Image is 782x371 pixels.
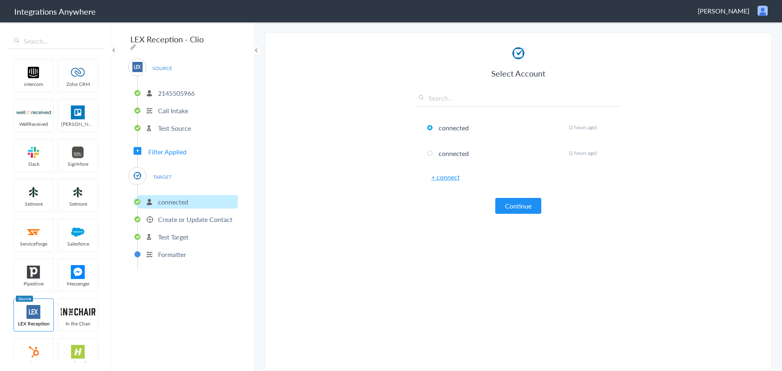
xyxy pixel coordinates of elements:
[158,250,186,259] p: Formatter
[431,172,460,182] a: + connect
[158,123,191,133] p: Test Source
[14,121,53,127] span: WellReceived
[147,63,178,74] span: SOURCE
[14,360,53,367] span: HubSpot
[158,215,233,224] p: Create or Update Contact
[417,68,620,79] h3: Select Account
[61,145,95,159] img: signmore-logo.png
[158,88,195,98] p: 2145505966
[14,320,53,327] span: LEX Reception
[132,62,143,72] img: lex-app-logo.svg
[58,121,98,127] span: [PERSON_NAME]
[14,200,53,207] span: Setmore
[58,320,98,327] span: In the Chair
[16,305,51,319] img: lex-app-logo.svg
[158,232,189,241] p: Test Target
[148,147,187,156] span: Filter Applied
[16,185,51,199] img: setmoreNew.jpg
[758,6,768,16] img: user.png
[58,160,98,167] span: SignMore
[14,280,53,287] span: Pipedrive
[158,106,188,115] p: Call Intake
[16,105,51,119] img: wr-logo.svg
[61,225,95,239] img: salesforce-logo.svg
[14,81,53,88] span: intercom
[158,197,188,206] p: connected
[61,185,95,199] img: setmoreNew.jpg
[61,345,95,359] img: hs-app-logo.svg
[58,280,98,287] span: Messenger
[58,240,98,247] span: Salesforce
[14,6,96,17] h1: Integrations Anywhere
[58,360,98,367] span: HelloSells
[16,265,51,279] img: pipedrive.png
[510,45,527,61] img: clio-logo.svg
[14,240,53,247] span: ServiceForge
[14,160,53,167] span: Slack
[698,6,749,15] span: [PERSON_NAME]
[147,171,178,182] span: TARGET
[16,145,51,159] img: slack-logo.svg
[61,66,95,79] img: zoho-logo.svg
[132,171,143,181] img: clio-logo.svg
[569,124,597,131] span: (2 hours ago)
[16,225,51,239] img: serviceforge-icon.png
[58,81,98,88] span: Zoho CRM
[495,198,541,214] button: Continue
[16,66,51,79] img: intercom-logo.svg
[569,149,597,156] span: (2 hours ago)
[61,105,95,119] img: trello.png
[417,93,620,107] input: Search...
[16,345,51,359] img: hubspot-logo.svg
[61,265,95,279] img: FBM.png
[58,200,98,207] span: Setmore
[8,33,104,49] input: Search...
[61,305,95,319] img: inch-logo.svg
